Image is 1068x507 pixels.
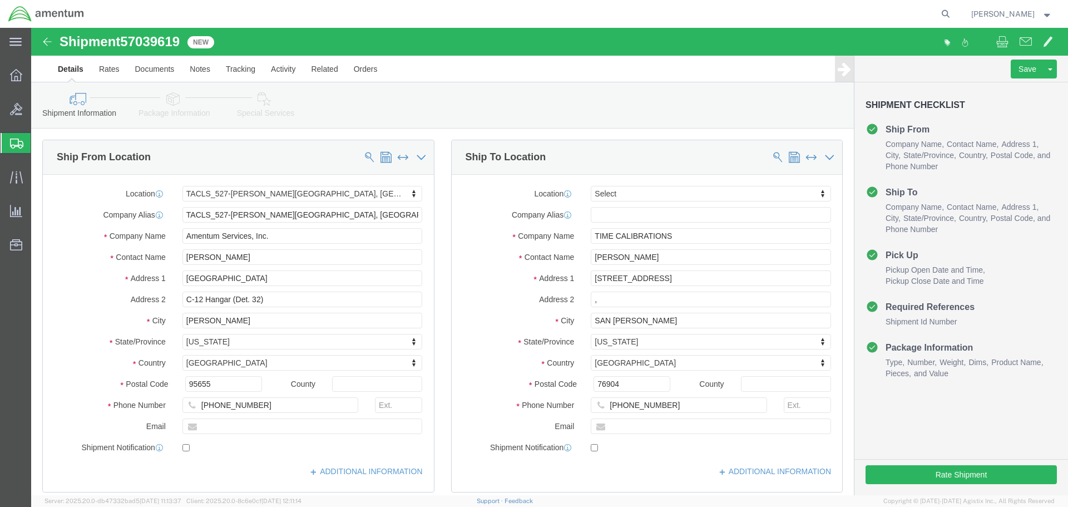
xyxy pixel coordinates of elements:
span: [DATE] 12:11:14 [261,498,301,504]
iframe: FS Legacy Container [31,28,1068,495]
a: Support [477,498,505,504]
a: Feedback [505,498,533,504]
span: [DATE] 11:13:37 [140,498,181,504]
span: Copyright © [DATE]-[DATE] Agistix Inc., All Rights Reserved [883,496,1055,506]
button: [PERSON_NAME] [971,7,1053,21]
span: Client: 2025.20.0-8c6e0cf [186,498,301,504]
span: Server: 2025.20.0-db47332bad5 [44,498,181,504]
span: Phillip Gibboney [971,8,1035,20]
img: logo [8,6,85,22]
